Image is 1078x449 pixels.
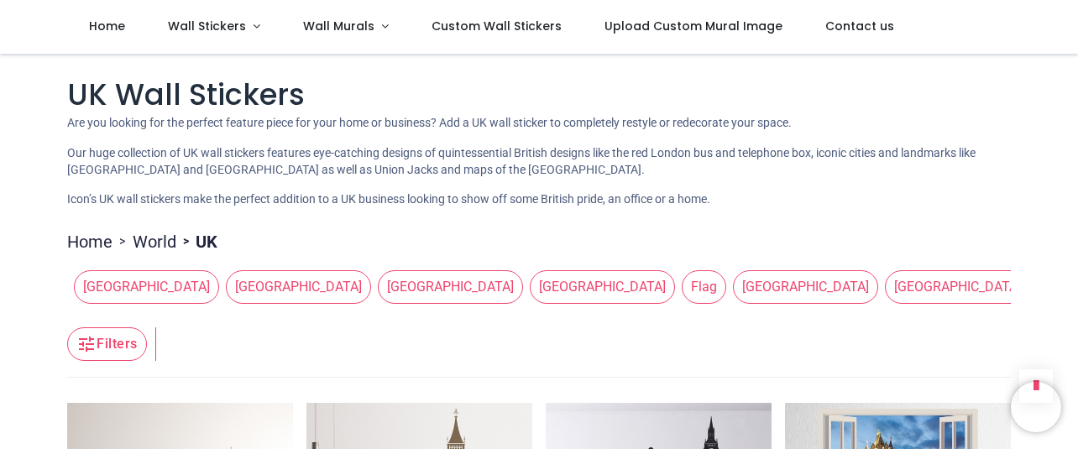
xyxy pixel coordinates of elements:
[74,270,219,304] span: [GEOGRAPHIC_DATA]
[604,18,782,34] span: Upload Custom Mural Image
[133,230,176,253] a: World
[432,18,562,34] span: Custom Wall Stickers
[878,270,1030,304] button: [GEOGRAPHIC_DATA]
[176,233,196,250] span: >
[885,270,1030,304] span: [GEOGRAPHIC_DATA]
[67,74,1010,115] h1: UK Wall Stickers
[67,327,146,361] button: Filters
[682,270,726,304] span: Flag
[219,270,371,304] button: [GEOGRAPHIC_DATA]
[67,230,113,253] a: Home
[303,18,374,34] span: Wall Murals
[67,191,1010,208] p: Icon’s UK wall stickers make the perfect addition to a UK business looking to show off some Briti...
[176,230,217,253] li: UK
[89,18,125,34] span: Home
[168,18,246,34] span: Wall Stickers
[67,115,1010,132] p: Are you looking for the perfect feature piece for your home or business? Add a UK wall sticker to...
[523,270,675,304] button: [GEOGRAPHIC_DATA]
[825,18,894,34] span: Contact us
[67,270,219,304] button: [GEOGRAPHIC_DATA]
[67,145,1010,178] p: Our huge collection of UK wall stickers features eye-catching designs of quintessential British d...
[726,270,878,304] button: [GEOGRAPHIC_DATA]
[675,270,726,304] button: Flag
[530,270,675,304] span: [GEOGRAPHIC_DATA]
[371,270,523,304] button: [GEOGRAPHIC_DATA]
[226,270,371,304] span: [GEOGRAPHIC_DATA]
[1011,382,1061,432] iframe: Brevo live chat
[378,270,523,304] span: [GEOGRAPHIC_DATA]
[113,233,133,250] span: >
[733,270,878,304] span: [GEOGRAPHIC_DATA]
